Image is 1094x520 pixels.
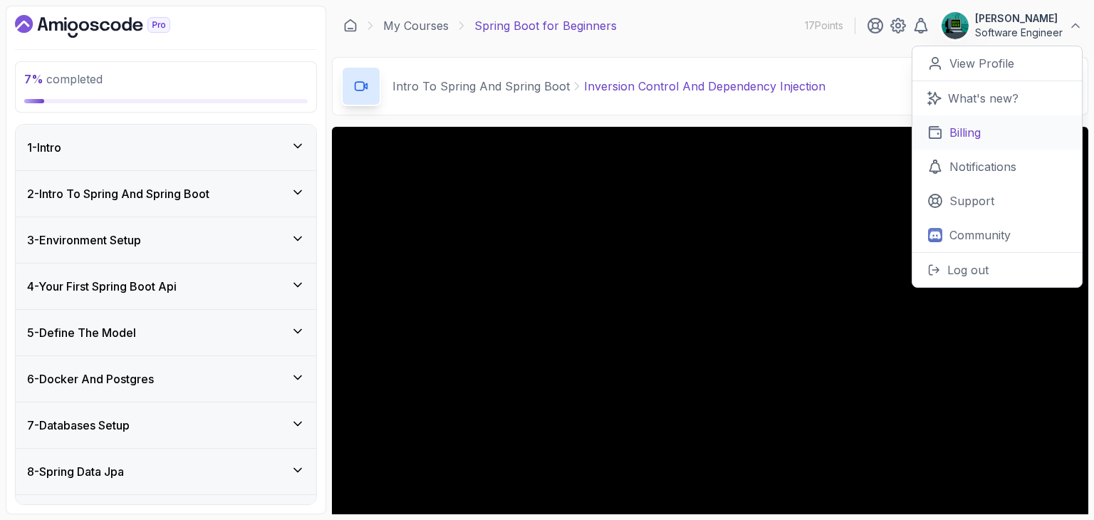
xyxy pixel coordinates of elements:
a: My Courses [383,17,449,34]
a: Dashboard [15,15,203,38]
h3: 7 - Databases Setup [27,417,130,434]
p: Billing [949,124,981,141]
p: Intro To Spring And Spring Boot [392,78,570,95]
button: 2-Intro To Spring And Spring Boot [16,171,316,217]
p: Community [949,227,1011,244]
h3: 6 - Docker And Postgres [27,370,154,388]
button: 8-Spring Data Jpa [16,449,316,494]
h3: 4 - Your First Spring Boot Api [27,278,177,295]
a: Dashboard [343,19,358,33]
button: 7-Databases Setup [16,402,316,448]
span: 7 % [24,72,43,86]
p: Support [949,192,994,209]
h3: 8 - Spring Data Jpa [27,463,124,480]
a: Billing [912,115,1082,150]
h3: 2 - Intro To Spring And Spring Boot [27,185,209,202]
a: Community [912,218,1082,252]
p: Notifications [949,158,1016,175]
button: 5-Define The Model [16,310,316,355]
p: 17 Points [805,19,843,33]
button: 6-Docker And Postgres [16,356,316,402]
h3: 3 - Environment Setup [27,232,141,249]
a: View Profile [912,46,1082,81]
img: user profile image [942,12,969,39]
a: Support [912,184,1082,218]
h3: 5 - Define The Model [27,324,136,341]
p: Spring Boot for Beginners [474,17,617,34]
p: Inversion Control And Dependency Injection [584,78,825,95]
p: Log out [947,261,989,279]
button: 1-Intro [16,125,316,170]
h3: 1 - Intro [27,139,61,156]
button: user profile image[PERSON_NAME]Software Engineer [941,11,1083,40]
p: View Profile [949,55,1014,72]
button: 4-Your First Spring Boot Api [16,264,316,309]
span: completed [24,72,103,86]
button: Log out [912,252,1082,287]
a: Notifications [912,150,1082,184]
p: [PERSON_NAME] [975,11,1063,26]
p: Software Engineer [975,26,1063,40]
button: 3-Environment Setup [16,217,316,263]
p: What's new? [948,90,1019,107]
a: What's new? [912,81,1082,115]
